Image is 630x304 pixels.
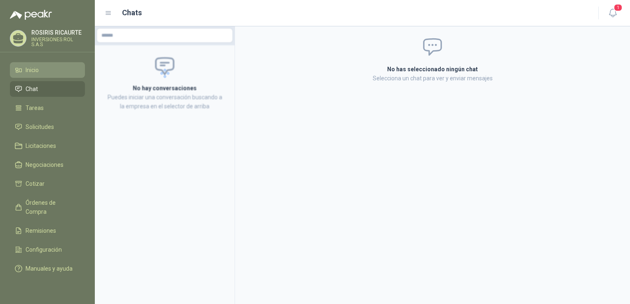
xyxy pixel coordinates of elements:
button: 1 [605,6,620,21]
span: Licitaciones [26,141,56,150]
h1: Chats [122,7,142,19]
span: Chat [26,84,38,94]
a: Negociaciones [10,157,85,173]
p: Selecciona un chat para ver y enviar mensajes [289,74,576,83]
span: Remisiones [26,226,56,235]
span: Tareas [26,103,44,112]
a: Solicitudes [10,119,85,135]
a: Manuales y ayuda [10,261,85,276]
a: Licitaciones [10,138,85,154]
h2: No has seleccionado ningún chat [289,65,576,74]
img: Logo peakr [10,10,52,20]
a: Chat [10,81,85,97]
a: Remisiones [10,223,85,239]
span: Manuales y ayuda [26,264,73,273]
a: Órdenes de Compra [10,195,85,220]
a: Tareas [10,100,85,116]
span: Inicio [26,65,39,75]
a: Cotizar [10,176,85,192]
a: Inicio [10,62,85,78]
p: ROSIRIS RICAURTE [31,30,85,35]
span: 1 [614,4,623,12]
span: Cotizar [26,179,45,188]
p: INVERSIONES ROL S.A.S [31,37,85,47]
a: Configuración [10,242,85,257]
span: Negociaciones [26,160,63,169]
span: Configuración [26,245,62,254]
span: Órdenes de Compra [26,198,77,216]
span: Solicitudes [26,122,54,131]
